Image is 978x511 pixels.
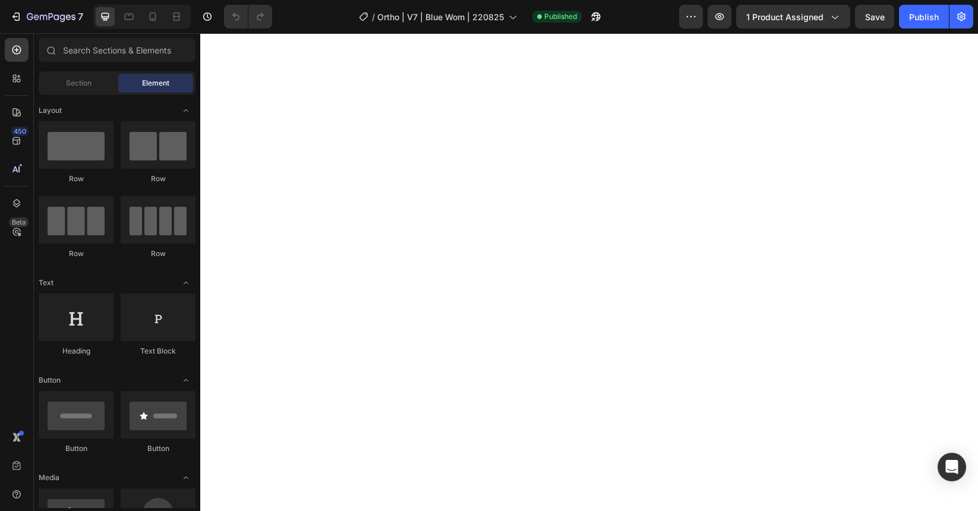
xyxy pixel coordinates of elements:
[78,10,83,24] p: 7
[121,174,195,184] div: Row
[176,468,195,487] span: Toggle open
[66,78,92,89] span: Section
[39,472,59,483] span: Media
[176,371,195,390] span: Toggle open
[9,217,29,227] div: Beta
[39,248,113,259] div: Row
[121,248,195,259] div: Row
[544,11,577,22] span: Published
[39,174,113,184] div: Row
[39,105,62,116] span: Layout
[39,277,53,288] span: Text
[865,12,885,22] span: Save
[736,5,850,29] button: 1 product assigned
[176,273,195,292] span: Toggle open
[39,346,113,357] div: Heading
[899,5,949,29] button: Publish
[746,11,824,23] span: 1 product assigned
[39,38,195,62] input: Search Sections & Elements
[200,33,978,511] iframe: Design area
[142,78,169,89] span: Element
[938,453,966,481] div: Open Intercom Messenger
[224,5,272,29] div: Undo/Redo
[909,11,939,23] div: Publish
[121,443,195,454] div: Button
[176,101,195,120] span: Toggle open
[39,443,113,454] div: Button
[855,5,894,29] button: Save
[11,127,29,136] div: 450
[372,11,375,23] span: /
[39,375,61,386] span: Button
[5,5,89,29] button: 7
[377,11,504,23] span: Ortho | V7 | Blue Wom | 220825
[121,346,195,357] div: Text Block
